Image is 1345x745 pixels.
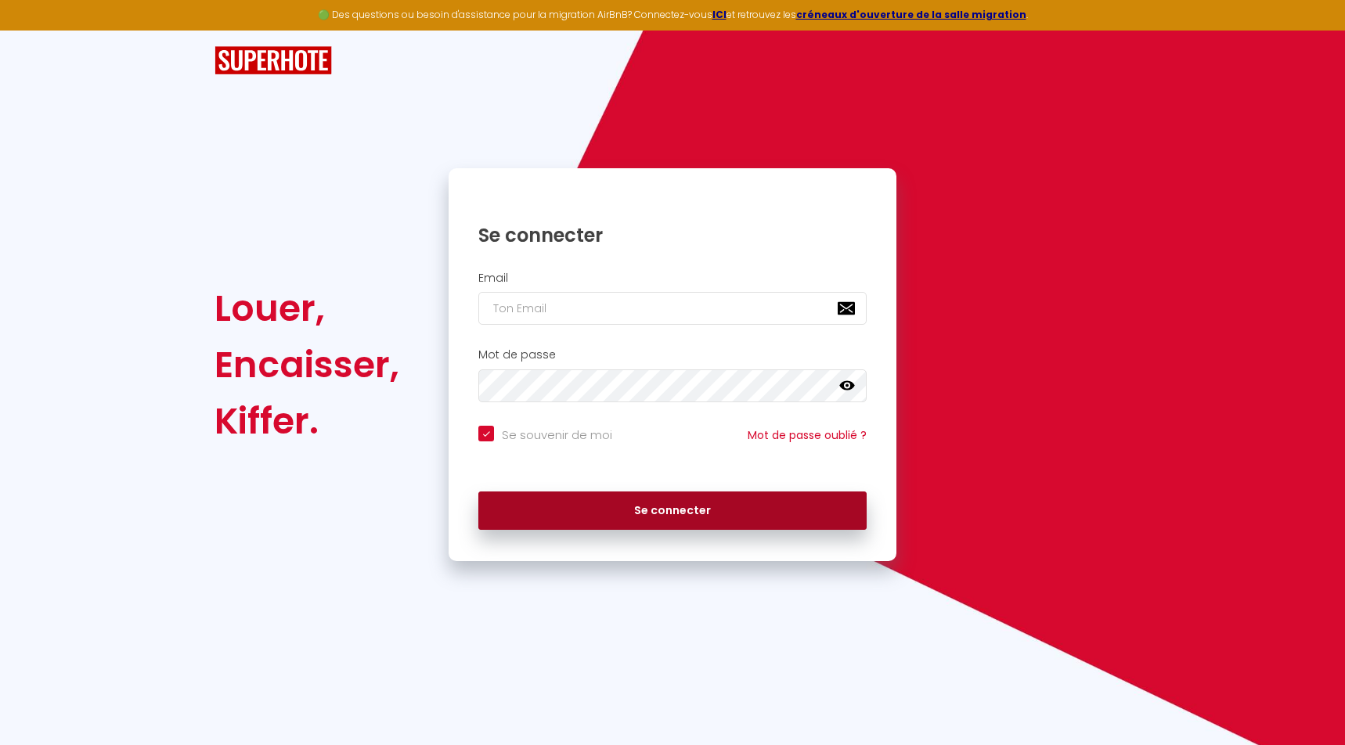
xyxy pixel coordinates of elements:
h2: Email [478,272,867,285]
div: Encaisser, [215,337,399,393]
div: Kiffer. [215,393,399,449]
a: ICI [712,8,727,21]
a: Mot de passe oublié ? [748,427,867,443]
h2: Mot de passe [478,348,867,362]
button: Se connecter [478,491,867,531]
input: Ton Email [478,292,867,325]
a: créneaux d'ouverture de la salle migration [796,8,1026,21]
img: SuperHote logo [215,46,332,75]
h1: Se connecter [478,223,867,247]
div: Louer, [215,280,399,337]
